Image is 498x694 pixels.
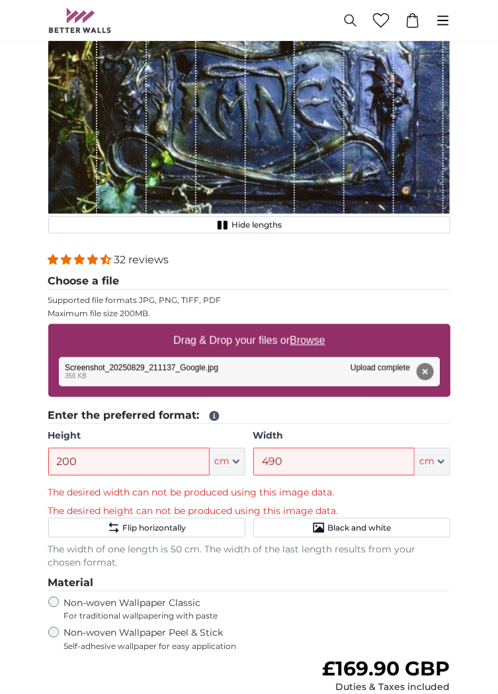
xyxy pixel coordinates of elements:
span: For traditional wallpapering with paste [64,611,355,622]
button: cm [415,448,450,476]
span: Flip horizontally [123,523,187,533]
span: 4.31 stars [48,253,114,266]
label: Drag & Drop your files or [168,327,330,354]
u: Browse [290,335,325,346]
label: Height [48,429,245,443]
img: Betterwalls [48,8,112,33]
span: cm [215,455,230,468]
span: cm [420,455,435,468]
label: Non-woven Wallpaper Classic [64,597,355,622]
legend: Enter the preferred format: [48,408,450,424]
p: The desired height can not be produced using this image data. [48,505,450,518]
label: Non-woven Wallpaper Peel & Stick [64,627,396,652]
p: The width of one length is 50 cm. The width of the last length results from your chosen format. [48,543,450,570]
legend: Material [48,575,450,591]
p: Supported file formats JPG, PNG, TIFF, PDF [48,295,450,306]
button: Hide lengths [48,216,450,234]
button: Flip horizontally [48,518,245,538]
span: £169.90 GBP [323,657,450,681]
span: Hide lengths [232,220,282,230]
label: Width [253,429,450,443]
button: Black and white [253,518,450,538]
div: 1 of 1 [48,13,450,234]
p: Maximum file size 200MB. [48,308,450,319]
span: Self-adhesive wallpaper for easy application [64,642,396,652]
span: 32 reviews [114,253,169,266]
button: cm [210,448,245,476]
legend: Choose a file [48,273,450,290]
span: Black and white [328,523,392,533]
p: The desired width can not be produced using this image data. [48,486,450,499]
